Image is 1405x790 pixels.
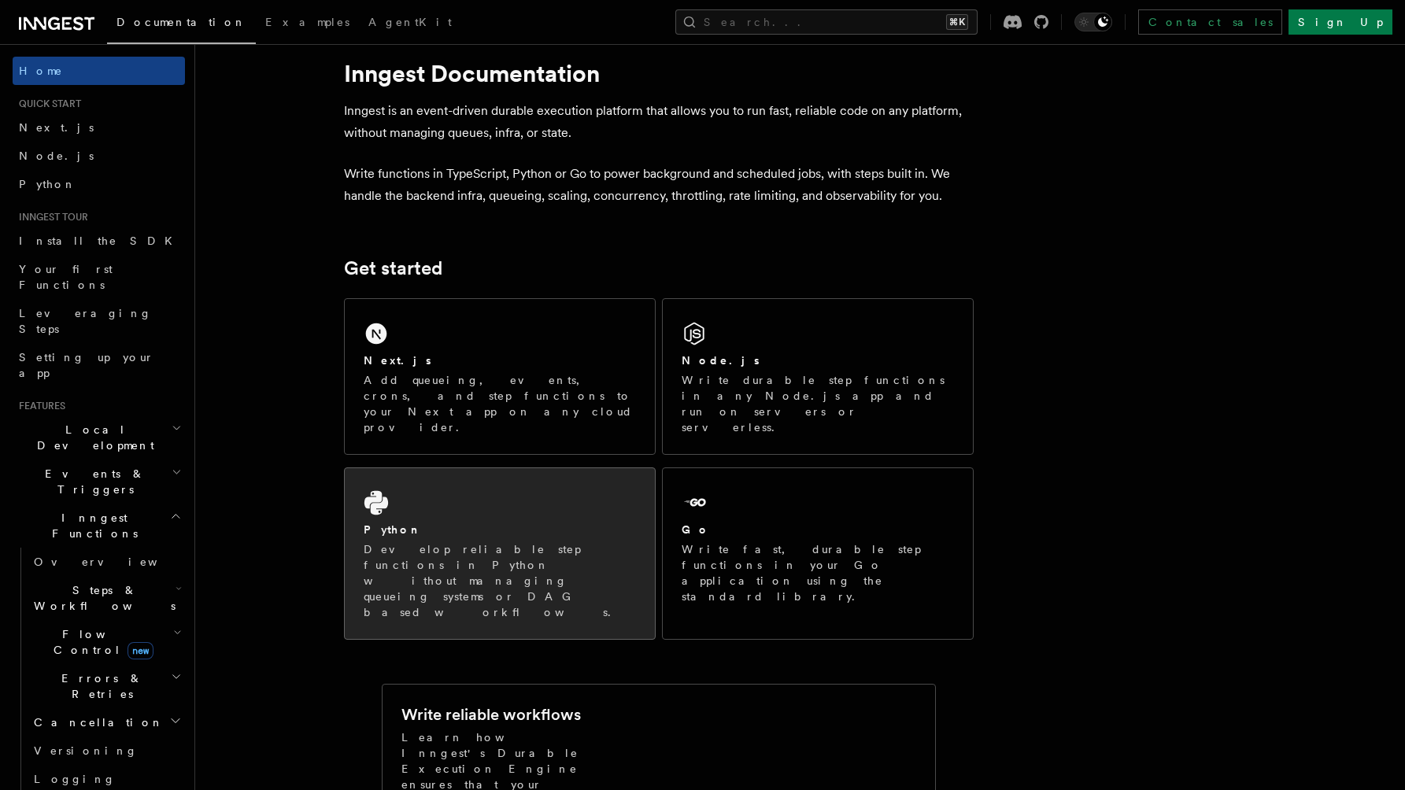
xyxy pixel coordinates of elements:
span: Leveraging Steps [19,307,152,335]
span: Local Development [13,422,172,453]
p: Inngest is an event-driven durable execution platform that allows you to run fast, reliable code ... [344,100,974,144]
span: Steps & Workflows [28,582,176,614]
button: Flow Controlnew [28,620,185,664]
a: Home [13,57,185,85]
kbd: ⌘K [946,14,968,30]
span: Inngest tour [13,211,88,223]
button: Local Development [13,415,185,460]
span: Next.js [19,121,94,134]
button: Toggle dark mode [1074,13,1112,31]
a: Documentation [107,5,256,44]
a: Get started [344,257,442,279]
span: Errors & Retries [28,670,171,702]
span: new [128,642,153,659]
h2: Node.js [682,353,760,368]
span: Inngest Functions [13,510,170,541]
button: Events & Triggers [13,460,185,504]
a: Contact sales [1138,9,1282,35]
span: Home [19,63,63,79]
a: Node.js [13,142,185,170]
a: Next.js [13,113,185,142]
span: Events & Triggers [13,466,172,497]
span: AgentKit [368,16,452,28]
p: Add queueing, events, crons, and step functions to your Next app on any cloud provider. [364,372,636,435]
span: Flow Control [28,626,173,658]
h2: Go [682,522,710,537]
span: Setting up your app [19,351,154,379]
span: Features [13,400,65,412]
button: Errors & Retries [28,664,185,708]
span: Install the SDK [19,234,182,247]
span: Documentation [116,16,246,28]
a: Overview [28,548,185,576]
a: Leveraging Steps [13,299,185,343]
button: Cancellation [28,708,185,736]
span: Overview [34,556,196,568]
h2: Write reliable workflows [401,703,581,725]
p: Write fast, durable step functions in your Go application using the standard library. [682,541,954,604]
a: Next.jsAdd queueing, events, crons, and step functions to your Next app on any cloud provider. [344,298,656,455]
span: Examples [265,16,349,28]
h2: Python [364,522,422,537]
span: Your first Functions [19,263,113,291]
a: GoWrite fast, durable step functions in your Go application using the standard library. [662,467,974,640]
p: Develop reliable step functions in Python without managing queueing systems or DAG based workflows. [364,541,636,620]
span: Versioning [34,744,138,757]
span: Node.js [19,150,94,162]
button: Inngest Functions [13,504,185,548]
span: Cancellation [28,714,164,730]
a: Python [13,170,185,198]
button: Steps & Workflows [28,576,185,620]
span: Python [19,178,76,190]
a: Install the SDK [13,227,185,255]
h1: Inngest Documentation [344,59,974,87]
h2: Next.js [364,353,431,368]
a: Setting up your app [13,343,185,387]
a: AgentKit [359,5,461,42]
a: Sign Up [1289,9,1392,35]
a: Your first Functions [13,255,185,299]
a: Examples [256,5,359,42]
p: Write functions in TypeScript, Python or Go to power background and scheduled jobs, with steps bu... [344,163,974,207]
a: PythonDevelop reliable step functions in Python without managing queueing systems or DAG based wo... [344,467,656,640]
a: Versioning [28,736,185,765]
span: Logging [34,773,116,785]
p: Write durable step functions in any Node.js app and run on servers or serverless. [682,372,954,435]
button: Search...⌘K [675,9,978,35]
a: Node.jsWrite durable step functions in any Node.js app and run on servers or serverless. [662,298,974,455]
span: Quick start [13,98,81,110]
